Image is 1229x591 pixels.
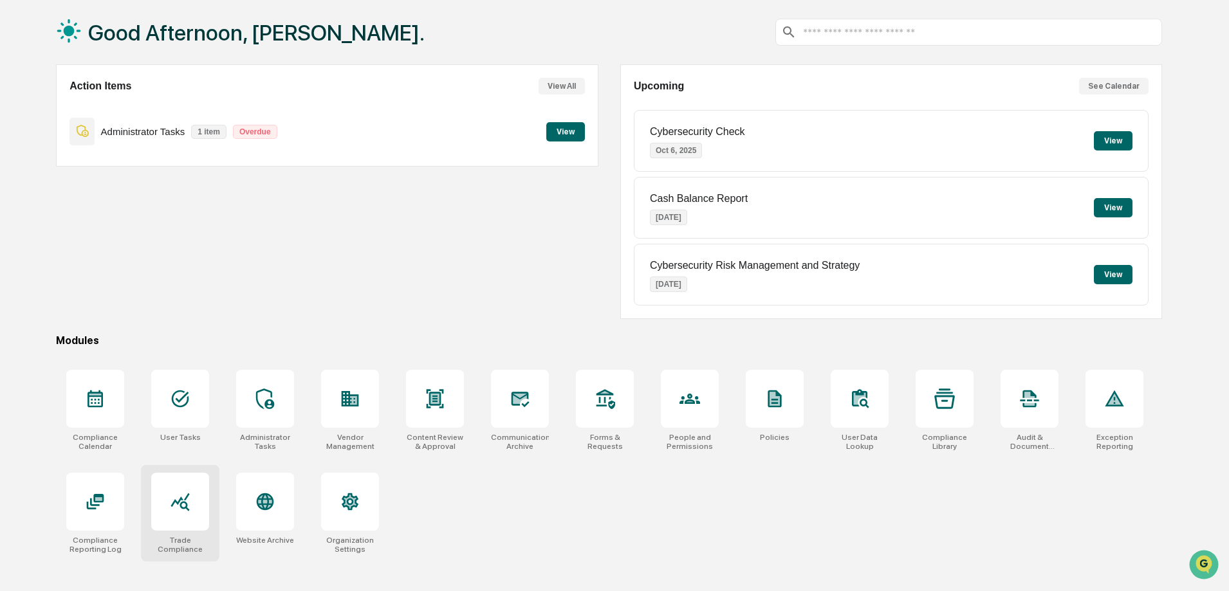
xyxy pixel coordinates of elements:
[576,433,634,451] div: Forms & Requests
[13,163,23,174] div: 🖐️
[88,157,165,180] a: 🗄️Attestations
[546,122,585,141] button: View
[151,536,209,554] div: Trade Compliance
[831,433,889,451] div: User Data Lookup
[13,188,23,198] div: 🔎
[546,125,585,137] a: View
[539,78,585,95] button: View All
[1079,78,1149,95] button: See Calendar
[69,80,131,92] h2: Action Items
[321,536,379,554] div: Organization Settings
[13,27,234,48] p: How can we help?
[88,20,425,46] h1: Good Afternoon, [PERSON_NAME].
[1094,265,1132,284] button: View
[760,433,790,442] div: Policies
[26,186,81,199] span: Data Lookup
[101,126,185,137] p: Administrator Tasks
[13,98,36,122] img: 1746055101610-c473b297-6a78-478c-a979-82029cc54cd1
[8,181,86,205] a: 🔎Data Lookup
[406,433,464,451] div: Content Review & Approval
[236,433,294,451] div: Administrator Tasks
[44,111,163,122] div: We're available if you need us!
[650,126,745,138] p: Cybersecurity Check
[634,80,684,92] h2: Upcoming
[233,125,277,139] p: Overdue
[128,218,156,228] span: Pylon
[916,433,974,451] div: Compliance Library
[66,433,124,451] div: Compliance Calendar
[650,277,687,292] p: [DATE]
[321,433,379,451] div: Vendor Management
[26,162,83,175] span: Preclearance
[491,433,549,451] div: Communications Archive
[66,536,124,554] div: Compliance Reporting Log
[1094,131,1132,150] button: View
[1001,433,1058,451] div: Audit & Document Logs
[650,260,860,271] p: Cybersecurity Risk Management and Strategy
[191,125,226,139] p: 1 item
[650,143,702,158] p: Oct 6, 2025
[56,334,1162,347] div: Modules
[1086,433,1143,451] div: Exception Reporting
[661,433,719,451] div: People and Permissions
[160,433,201,442] div: User Tasks
[236,536,294,545] div: Website Archive
[44,98,211,111] div: Start new chat
[650,210,687,225] p: [DATE]
[8,157,88,180] a: 🖐️Preclearance
[650,193,748,205] p: Cash Balance Report
[93,163,104,174] div: 🗄️
[219,102,234,118] button: Start new chat
[1094,198,1132,217] button: View
[91,217,156,228] a: Powered byPylon
[1188,549,1223,583] iframe: Open customer support
[106,162,160,175] span: Attestations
